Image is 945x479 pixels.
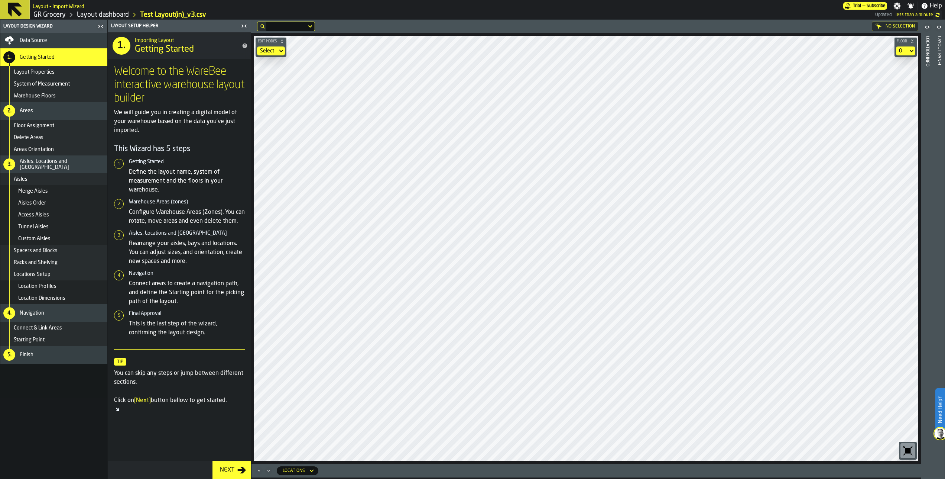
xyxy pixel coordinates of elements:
div: 1. [113,37,130,55]
span: Areas [20,108,33,114]
span: Spacers and Blocks [14,248,58,254]
label: button-toggle-Open [934,21,944,35]
header: Location Info [921,20,933,479]
span: [Next] [134,398,151,404]
div: Layout panel [936,35,942,477]
div: Location Info [925,35,930,477]
span: Aisles [14,176,27,182]
span: Getting Started [20,54,55,60]
label: Need Help? [936,389,944,431]
span: System of Measurement [14,81,70,87]
li: menu Layout Properties [0,66,107,78]
p: Rearrange your aisles, bays and locations. You can adjust sizes, and orientation, create new spac... [129,239,245,266]
span: Edit Modes [256,39,278,44]
div: 3. [3,158,15,170]
li: menu Navigation [0,304,107,322]
a: link-to-/wh/i/e451d98b-95f6-4604-91ff-c80219f9c36d/pricing/ [843,2,887,10]
li: menu Delete Areas [0,132,107,144]
h6: Final Approval [129,311,245,316]
button: button- [894,38,917,45]
li: menu Areas [0,102,107,120]
div: DropdownMenuValue-default-floor [896,46,915,55]
li: menu Location Profiles [0,280,107,292]
h6: Warehouse Areas (zones) [129,199,245,205]
a: link-to-/wh/i/e451d98b-95f6-4604-91ff-c80219f9c36d/import/layout/5f9a6729-f21b-497c-b91e-35f35815... [140,11,206,19]
div: Next [217,466,237,475]
span: Updated: [875,12,893,17]
span: Data Source [20,38,47,44]
span: Areas Orientation [14,147,54,152]
span: Merge Aisles [18,188,48,194]
span: Aisles, Locations and [GEOGRAPHIC_DATA] [20,158,104,170]
div: Layout Design Wizard [2,24,95,29]
h6: Navigation [129,270,245,276]
h6: Aisles, Locations and [GEOGRAPHIC_DATA] [129,230,245,236]
span: Aisles Order [18,200,46,206]
span: Tip [114,358,126,366]
span: Finish [20,352,33,358]
li: menu Tunnel Aisles [0,221,107,233]
div: DropdownMenuValue-locations [283,468,305,473]
li: menu Aisles, Locations and Bays [0,155,107,173]
span: Subscribe [867,3,886,9]
div: 2. [3,105,15,117]
li: menu Getting Started [0,48,107,66]
a: link-to-/wh/i/e451d98b-95f6-4604-91ff-c80219f9c36d [33,11,66,19]
div: DropdownMenuValue-none [257,46,285,55]
span: Access Aisles [18,212,49,218]
nav: Breadcrumb [33,10,454,19]
li: menu Areas Orientation [0,144,107,155]
span: Floor [895,39,909,44]
span: Connect & Link Areas [14,325,62,331]
span: 9/2/2025, 7:09:53 PM [896,12,933,17]
span: Custom Aisles [18,236,51,242]
div: 1. [3,51,15,63]
button: button- [256,38,286,45]
header: Layout Design Wizard [0,20,107,33]
li: menu Merge Aisles [0,185,107,197]
label: button-toggle-Help [918,1,945,10]
span: Location Profiles [18,283,56,289]
span: Location Dimensions [18,295,65,301]
li: menu Locations Setup [0,269,107,280]
p: Connect areas to create a navigation path, and define the Starting point for the picking path of ... [129,279,245,306]
h2: Sub Title [33,2,84,10]
label: button-toggle-Close me [239,22,249,30]
li: menu Starting Point [0,334,107,346]
label: button-toggle-undefined [933,10,942,19]
li: menu Warehouse Floors [0,90,107,102]
li: menu Data Source [0,33,107,48]
div: Menu Subscription [843,2,887,10]
header: Layout Setup Helper [108,20,251,32]
h4: This Wizard has 5 steps [114,144,245,154]
li: menu Aisles [0,173,107,185]
span: — [863,3,865,9]
li: menu Racks and Shelving [0,257,107,269]
span: Trial [853,3,861,9]
li: menu System of Measurement [0,78,107,90]
div: DropdownMenuValue-locations [277,466,318,475]
p: You can skip any steps or jump between different sections. [114,369,245,387]
label: button-toggle-Settings [890,2,904,10]
span: Starting Point [14,337,45,343]
span: Tunnel Aisles [18,224,49,230]
p: Configure Warehouse Areas (Zones). You can rotate, move areas and even delete them. [129,208,245,226]
button: Minimize [264,467,273,475]
div: DropdownMenuValue-none [260,48,275,54]
span: Help [930,1,942,10]
li: menu Spacers and Blocks [0,245,107,257]
label: button-toggle-Open [922,21,932,35]
p: Click on button bellow to get started. [114,396,245,405]
div: No Selection [872,22,918,31]
p: We will guide you in creating a digital model of your warehouse based on the data you've just imp... [114,108,245,135]
div: DropdownMenuValue-default-floor [899,48,905,54]
button: Maximize [254,467,263,475]
div: button-toolbar-undefined [899,442,917,460]
p: Define the layout name, system of measurement and the floors in your warehouse. [129,168,245,195]
span: Warehouse Floors [14,93,56,99]
h6: Getting Started [129,159,245,165]
div: title-Getting Started [108,32,251,59]
button: button-Next [212,461,251,479]
h2: Sub Title [135,36,233,44]
div: 5. [3,349,15,361]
